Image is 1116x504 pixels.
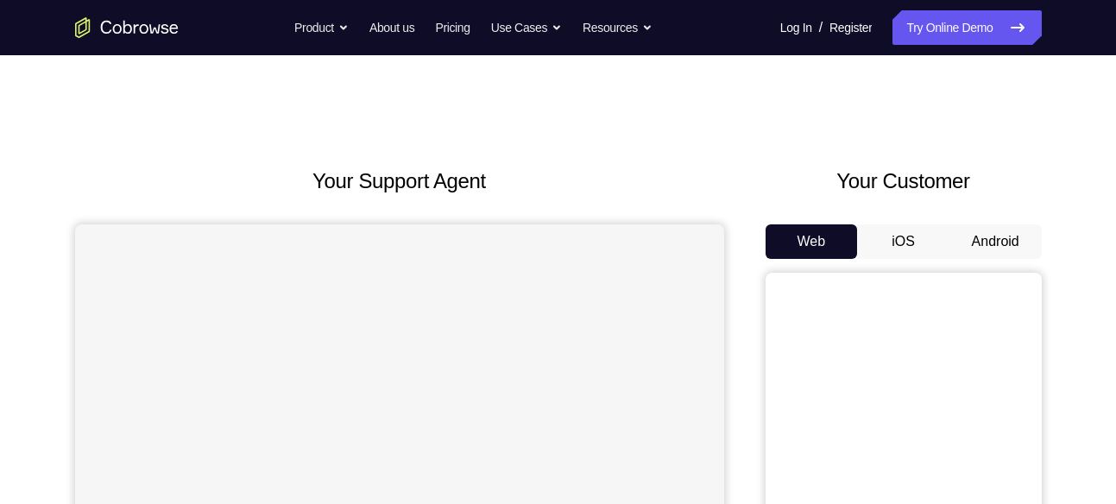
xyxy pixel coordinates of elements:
[583,10,653,45] button: Resources
[819,17,823,38] span: /
[435,10,470,45] a: Pricing
[75,166,724,197] h2: Your Support Agent
[829,10,872,45] a: Register
[766,224,858,259] button: Web
[491,10,562,45] button: Use Cases
[369,10,414,45] a: About us
[949,224,1042,259] button: Android
[766,166,1042,197] h2: Your Customer
[780,10,812,45] a: Log In
[294,10,349,45] button: Product
[892,10,1041,45] a: Try Online Demo
[75,17,179,38] a: Go to the home page
[857,224,949,259] button: iOS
